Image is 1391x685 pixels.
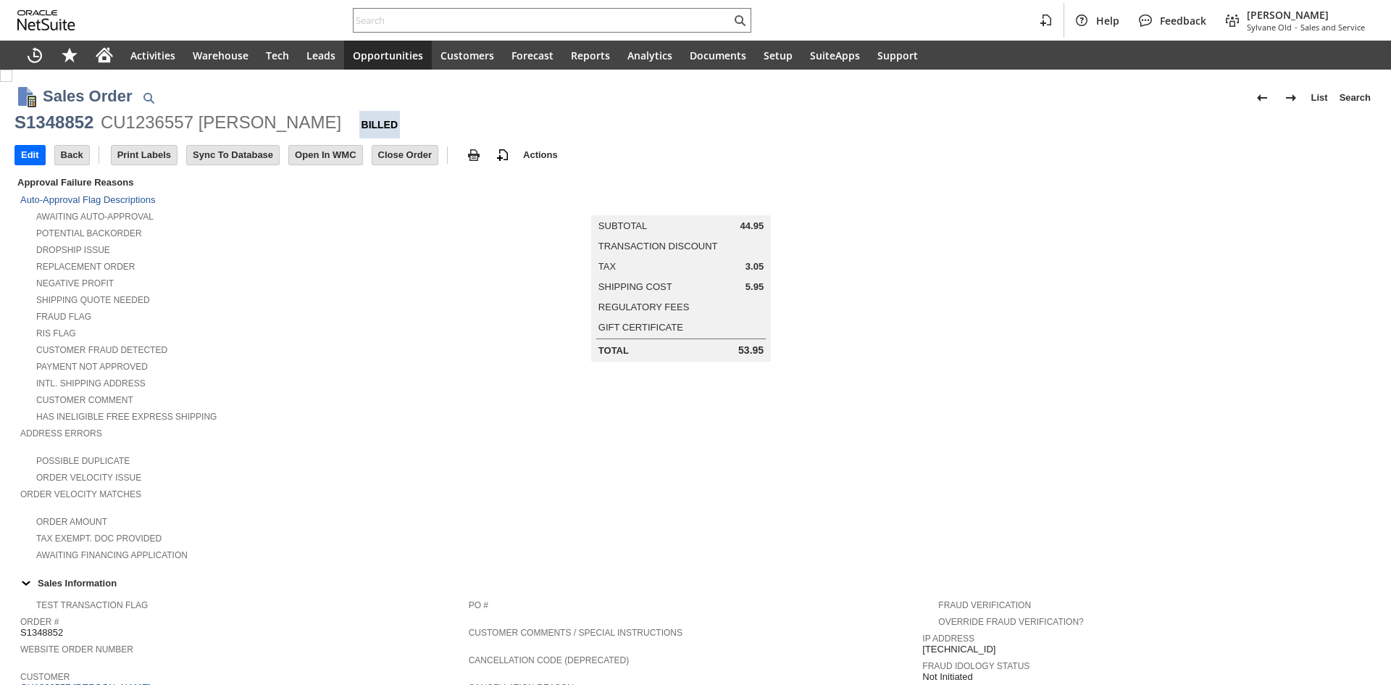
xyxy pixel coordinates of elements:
[87,41,122,70] a: Home
[36,328,76,339] a: RIS flag
[36,395,133,405] a: Customer Comment
[690,49,746,62] span: Documents
[801,41,869,70] a: SuiteApps
[432,41,503,70] a: Customers
[465,146,483,164] img: print.svg
[55,146,89,165] input: Back
[130,49,175,62] span: Activities
[20,644,133,655] a: Website Order Number
[591,192,771,215] caption: Summary
[14,573,1371,592] div: Sales Information
[266,49,289,62] span: Tech
[112,146,177,165] input: Print Labels
[298,41,344,70] a: Leads
[598,220,647,231] a: Subtotal
[598,302,689,312] a: Regulatory Fees
[1334,86,1377,109] a: Search
[745,261,764,273] span: 3.05
[36,517,107,527] a: Order Amount
[15,146,45,165] input: Edit
[36,262,135,272] a: Replacement Order
[627,49,672,62] span: Analytics
[922,644,995,655] span: [TECHNICAL_ID]
[922,634,974,644] a: IP Address
[36,412,217,422] a: Has Ineligible Free Express Shipping
[36,345,167,355] a: Customer Fraud Detected
[36,378,146,389] a: Intl. Shipping Address
[17,41,52,70] a: Recent Records
[494,146,511,164] img: add-record.svg
[372,146,438,165] input: Close Order
[184,41,257,70] a: Warehouse
[571,49,610,62] span: Reports
[503,41,562,70] a: Forecast
[36,245,110,255] a: Dropship Issue
[36,278,114,288] a: Negative Profit
[1253,89,1271,107] img: Previous
[1306,86,1334,109] a: List
[101,111,341,134] div: CU1236557 [PERSON_NAME]
[52,41,87,70] div: Shortcuts
[36,228,142,238] a: Potential Backorder
[289,146,362,165] input: Open In WMC
[922,661,1029,671] a: Fraud Idology Status
[43,84,133,108] h1: Sales Order
[353,49,423,62] span: Opportunities
[517,149,564,160] a: Actions
[1300,22,1365,33] span: Sales and Service
[36,362,148,372] a: Payment not approved
[20,617,59,627] a: Order #
[1247,8,1365,22] span: [PERSON_NAME]
[36,456,130,466] a: Possible Duplicate
[877,49,918,62] span: Support
[469,655,630,665] a: Cancellation Code (deprecated)
[598,241,718,252] a: Transaction Discount
[36,550,188,560] a: Awaiting Financing Application
[36,473,141,483] a: Order Velocity Issue
[598,322,683,333] a: Gift Certificate
[20,627,63,639] span: S1348852
[1295,22,1298,33] span: -
[14,111,93,134] div: S1348852
[36,295,150,305] a: Shipping Quote Needed
[36,312,91,322] a: Fraud Flag
[1096,14,1119,28] span: Help
[20,489,141,499] a: Order Velocity Matches
[20,672,70,682] a: Customer
[140,89,157,107] img: Quick Find
[14,573,1377,592] td: Sales Information
[810,49,860,62] span: SuiteApps
[869,41,927,70] a: Support
[20,194,155,205] a: Auto-Approval Flag Descriptions
[562,41,619,70] a: Reports
[359,111,401,138] div: Billed
[61,46,78,64] svg: Shortcuts
[511,49,554,62] span: Forecast
[738,344,764,357] span: 53.95
[469,600,488,610] a: PO #
[344,41,432,70] a: Opportunities
[36,212,154,222] a: Awaiting Auto-Approval
[14,174,463,191] div: Approval Failure Reasons
[193,49,248,62] span: Warehouse
[469,628,682,638] a: Customer Comments / Special Instructions
[938,617,1083,627] a: Override Fraud Verification?
[26,46,43,64] svg: Recent Records
[764,49,793,62] span: Setup
[440,49,494,62] span: Customers
[619,41,681,70] a: Analytics
[598,261,616,272] a: Tax
[938,600,1031,610] a: Fraud Verification
[36,600,148,610] a: Test Transaction Flag
[187,146,279,165] input: Sync To Database
[1247,22,1292,33] span: Sylvane Old
[598,345,629,356] a: Total
[306,49,335,62] span: Leads
[731,12,748,29] svg: Search
[354,12,731,29] input: Search
[740,220,764,232] span: 44.95
[681,41,755,70] a: Documents
[745,281,764,293] span: 5.95
[122,41,184,70] a: Activities
[598,281,672,292] a: Shipping Cost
